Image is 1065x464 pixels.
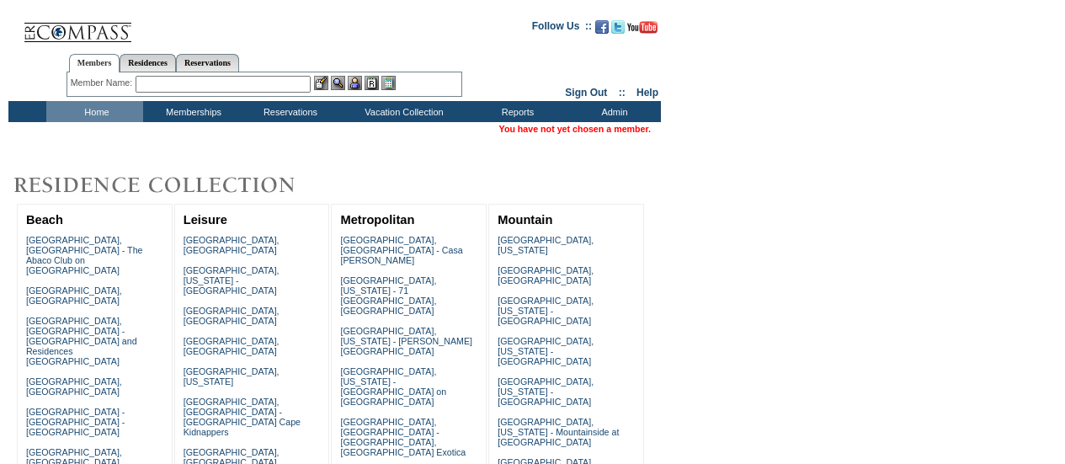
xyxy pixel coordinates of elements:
[26,407,125,437] a: [GEOGRAPHIC_DATA] - [GEOGRAPHIC_DATA] - [GEOGRAPHIC_DATA]
[8,168,337,202] img: Destinations by Exclusive Resorts
[340,235,462,265] a: [GEOGRAPHIC_DATA], [GEOGRAPHIC_DATA] - Casa [PERSON_NAME]
[348,76,362,90] img: Impersonate
[627,21,658,34] img: Subscribe to our YouTube Channel
[340,275,436,316] a: [GEOGRAPHIC_DATA], [US_STATE] - 71 [GEOGRAPHIC_DATA], [GEOGRAPHIC_DATA]
[71,76,136,90] div: Member Name:
[340,326,472,356] a: [GEOGRAPHIC_DATA], [US_STATE] - [PERSON_NAME][GEOGRAPHIC_DATA]
[498,336,594,366] a: [GEOGRAPHIC_DATA], [US_STATE] - [GEOGRAPHIC_DATA]
[184,306,280,326] a: [GEOGRAPHIC_DATA], [GEOGRAPHIC_DATA]
[498,296,594,326] a: [GEOGRAPHIC_DATA], [US_STATE] - [GEOGRAPHIC_DATA]
[381,76,396,90] img: b_calculator.gif
[340,417,466,457] a: [GEOGRAPHIC_DATA], [GEOGRAPHIC_DATA] - [GEOGRAPHIC_DATA], [GEOGRAPHIC_DATA] Exotica
[365,76,379,90] img: Reservations
[532,19,592,39] td: Follow Us ::
[184,235,280,255] a: [GEOGRAPHIC_DATA], [GEOGRAPHIC_DATA]
[498,376,594,407] a: [GEOGRAPHIC_DATA], [US_STATE] - [GEOGRAPHIC_DATA]
[23,8,132,43] img: Compass Home
[26,376,122,397] a: [GEOGRAPHIC_DATA], [GEOGRAPHIC_DATA]
[184,336,280,356] a: [GEOGRAPHIC_DATA], [GEOGRAPHIC_DATA]
[627,25,658,35] a: Subscribe to our YouTube Channel
[26,316,137,366] a: [GEOGRAPHIC_DATA], [GEOGRAPHIC_DATA] - [GEOGRAPHIC_DATA] and Residences [GEOGRAPHIC_DATA]
[611,20,625,34] img: Follow us on Twitter
[176,54,239,72] a: Reservations
[467,101,564,122] td: Reports
[565,87,607,99] a: Sign Out
[8,25,22,26] img: i.gif
[69,54,120,72] a: Members
[340,366,446,407] a: [GEOGRAPHIC_DATA], [US_STATE] - [GEOGRAPHIC_DATA] on [GEOGRAPHIC_DATA]
[498,235,594,255] a: [GEOGRAPHIC_DATA], [US_STATE]
[314,76,328,90] img: b_edit.gif
[595,20,609,34] img: Become our fan on Facebook
[499,124,651,134] span: You have not yet chosen a member.
[26,285,122,306] a: [GEOGRAPHIC_DATA], [GEOGRAPHIC_DATA]
[184,213,227,227] a: Leisure
[636,87,658,99] a: Help
[26,235,143,275] a: [GEOGRAPHIC_DATA], [GEOGRAPHIC_DATA] - The Abaco Club on [GEOGRAPHIC_DATA]
[337,101,467,122] td: Vacation Collection
[331,76,345,90] img: View
[498,265,594,285] a: [GEOGRAPHIC_DATA], [GEOGRAPHIC_DATA]
[120,54,176,72] a: Residences
[184,366,280,387] a: [GEOGRAPHIC_DATA], [US_STATE]
[46,101,143,122] td: Home
[143,101,240,122] td: Memberships
[498,213,552,227] a: Mountain
[240,101,337,122] td: Reservations
[498,417,619,447] a: [GEOGRAPHIC_DATA], [US_STATE] - Mountainside at [GEOGRAPHIC_DATA]
[595,25,609,35] a: Become our fan on Facebook
[184,397,301,437] a: [GEOGRAPHIC_DATA], [GEOGRAPHIC_DATA] - [GEOGRAPHIC_DATA] Cape Kidnappers
[340,213,414,227] a: Metropolitan
[184,265,280,296] a: [GEOGRAPHIC_DATA], [US_STATE] - [GEOGRAPHIC_DATA]
[26,213,63,227] a: Beach
[619,87,626,99] span: ::
[564,101,661,122] td: Admin
[611,25,625,35] a: Follow us on Twitter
